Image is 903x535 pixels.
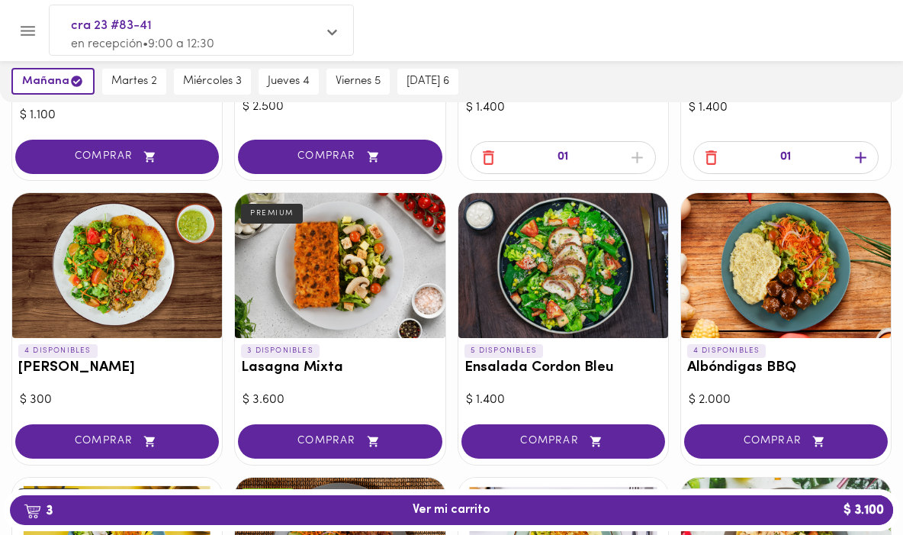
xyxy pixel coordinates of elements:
[464,344,544,358] p: 5 DISPONIBLES
[20,107,214,124] div: $ 1.100
[458,193,668,338] div: Ensalada Cordon Bleu
[238,140,442,174] button: COMPRAR
[687,360,885,376] h3: Albóndigas BBQ
[687,344,766,358] p: 4 DISPONIBLES
[22,74,84,89] span: mañana
[34,150,200,163] span: COMPRAR
[466,392,660,409] div: $ 1.400
[102,69,166,95] button: martes 2
[461,424,665,459] button: COMPRAR
[681,193,891,338] div: Albóndigas BBQ
[689,392,883,409] div: $ 2.000
[464,360,662,376] h3: Ensalada Cordon Bleu
[407,75,449,89] span: [DATE] 6
[243,98,437,116] div: $ 2.500
[259,69,319,95] button: jueves 4
[243,392,437,409] div: $ 3.600
[34,435,200,448] span: COMPRAR
[815,446,888,520] iframe: Messagebird Livechat Widget
[326,69,390,95] button: viernes 5
[235,193,445,338] div: Lasagna Mixta
[14,501,62,520] b: 3
[10,495,893,525] button: 3Ver mi carrito$ 3.100
[11,68,95,95] button: mañana
[174,69,251,95] button: miércoles 3
[268,75,310,89] span: jueves 4
[15,140,219,174] button: COMPRAR
[183,75,242,89] span: miércoles 3
[15,424,219,459] button: COMPRAR
[684,424,888,459] button: COMPRAR
[18,360,216,376] h3: [PERSON_NAME]
[71,38,214,50] span: en recepción • 9:00 a 12:30
[241,360,439,376] h3: Lasagna Mixta
[24,504,41,519] img: cart.png
[689,99,883,117] div: $ 1.400
[9,12,47,50] button: Menu
[336,75,381,89] span: viernes 5
[241,204,303,224] div: PREMIUM
[241,344,320,358] p: 3 DISPONIBLES
[238,424,442,459] button: COMPRAR
[18,344,98,358] p: 4 DISPONIBLES
[466,99,660,117] div: $ 1.400
[397,69,458,95] button: [DATE] 6
[780,149,791,166] p: 01
[20,392,214,409] div: $ 300
[257,435,423,448] span: COMPRAR
[480,435,646,448] span: COMPRAR
[703,435,869,448] span: COMPRAR
[71,16,317,36] span: cra 23 #83-41
[413,503,490,517] span: Ver mi carrito
[12,193,222,338] div: Arroz chaufa
[111,75,157,89] span: martes 2
[257,150,423,163] span: COMPRAR
[558,149,568,166] p: 01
